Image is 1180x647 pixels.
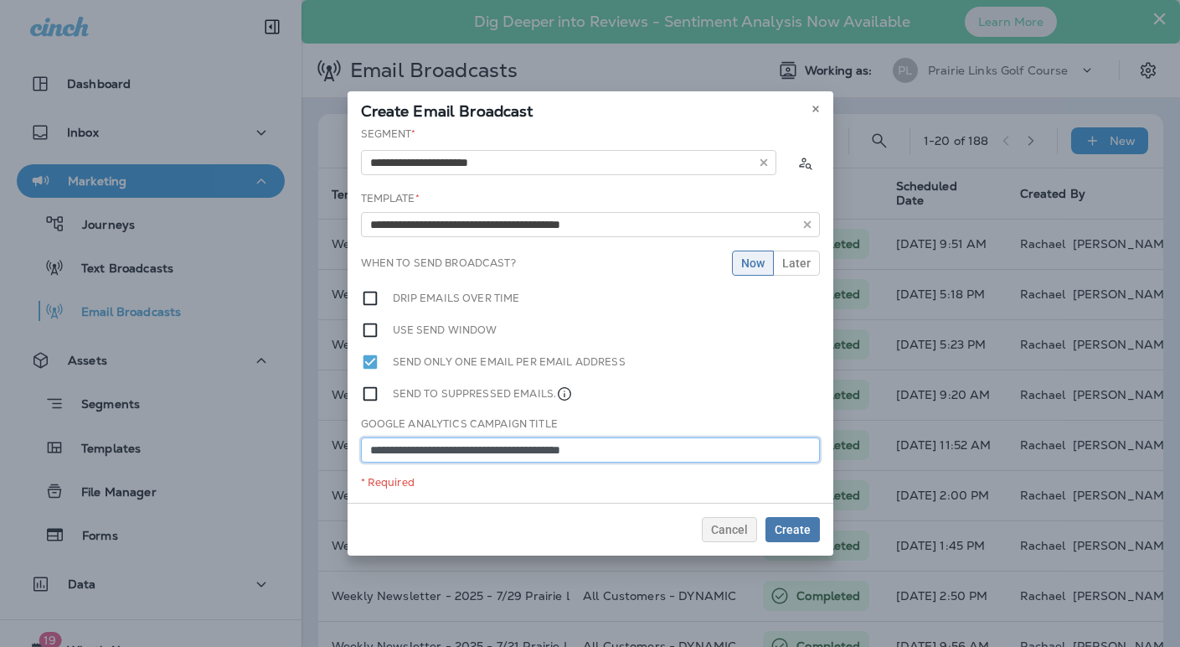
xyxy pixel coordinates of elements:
[361,417,558,431] label: Google Analytics Campaign Title
[393,385,574,403] label: Send to suppressed emails.
[790,148,820,178] button: Calculate the estimated number of emails to be sent based on selected segment. (This could take a...
[393,289,520,308] label: Drip emails over time
[765,517,820,542] button: Create
[361,256,516,270] label: When to send broadcast?
[361,192,420,205] label: Template
[361,127,416,141] label: Segment
[775,524,811,536] span: Create
[782,257,811,269] span: Later
[361,476,820,489] div: * Required
[393,353,626,371] label: Send only one email per email address
[773,251,820,276] button: Later
[393,321,497,339] label: Use send window
[348,91,833,127] div: Create Email Broadcast
[732,251,774,276] button: Now
[702,517,757,542] button: Cancel
[741,257,765,269] span: Now
[711,524,748,536] span: Cancel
